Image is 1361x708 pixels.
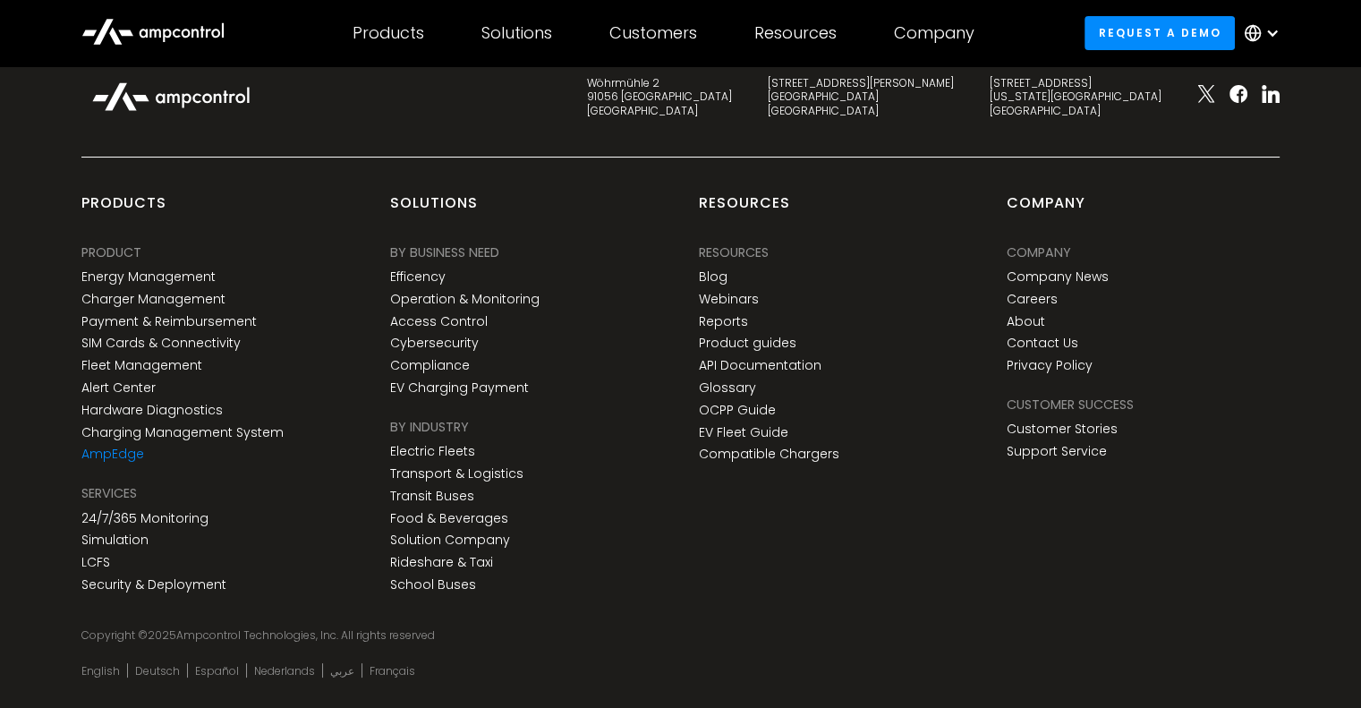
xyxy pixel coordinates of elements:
[1007,358,1093,373] a: Privacy Policy
[81,577,226,593] a: Security & Deployment
[81,664,120,678] a: English
[390,417,469,437] div: BY INDUSTRY
[699,425,788,440] a: EV Fleet Guide
[699,380,756,396] a: Glossary
[1007,269,1109,285] a: Company News
[81,425,284,440] a: Charging Management System
[699,269,727,285] a: Blog
[587,76,732,118] div: Wöhrmühle 2 91056 [GEOGRAPHIC_DATA] [GEOGRAPHIC_DATA]
[135,664,180,678] a: Deutsch
[1007,193,1085,227] div: Company
[81,243,141,262] div: PRODUCT
[390,358,470,373] a: Compliance
[254,664,315,678] a: Nederlands
[390,292,540,307] a: Operation & Monitoring
[81,336,241,351] a: SIM Cards & Connectivity
[894,23,974,43] div: Company
[1007,336,1078,351] a: Contact Us
[390,336,479,351] a: Cybersecurity
[1007,314,1045,329] a: About
[481,23,552,43] div: Solutions
[81,269,216,285] a: Energy Management
[390,380,529,396] a: EV Charging Payment
[699,243,769,262] div: Resources
[609,23,697,43] div: Customers
[148,627,176,643] span: 2025
[699,292,759,307] a: Webinars
[699,193,790,227] div: Resources
[330,664,354,678] a: عربي
[390,269,446,285] a: Efficency
[81,555,110,570] a: LCFS
[81,380,156,396] a: Alert Center
[81,292,225,307] a: Charger Management
[754,23,837,43] div: Resources
[81,447,144,462] a: AmpEdge
[390,577,476,593] a: School Buses
[390,466,523,482] a: Transport & Logistics
[81,483,137,503] div: SERVICES
[390,555,493,570] a: Rideshare & Taxi
[1007,444,1107,459] a: Support Service
[768,76,954,118] div: [STREET_ADDRESS][PERSON_NAME] [GEOGRAPHIC_DATA] [GEOGRAPHIC_DATA]
[1007,243,1071,262] div: Company
[990,76,1161,118] div: [STREET_ADDRESS] [US_STATE][GEOGRAPHIC_DATA] [GEOGRAPHIC_DATA]
[699,403,776,418] a: OCPP Guide
[699,314,748,329] a: Reports
[390,243,499,262] div: BY BUSINESS NEED
[390,489,474,504] a: Transit Buses
[390,533,510,548] a: Solution Company
[390,444,475,459] a: Electric Fleets
[81,358,202,373] a: Fleet Management
[370,664,415,678] a: Français
[390,193,478,227] div: Solutions
[81,511,208,526] a: 24/7/365 Monitoring
[1007,395,1134,414] div: Customer success
[195,664,239,678] a: Español
[81,533,149,548] a: Simulation
[81,193,166,227] div: products
[81,403,223,418] a: Hardware Diagnostics
[1085,16,1235,49] a: Request a demo
[390,314,488,329] a: Access Control
[1007,422,1118,437] a: Customer Stories
[390,511,508,526] a: Food & Beverages
[699,358,821,373] a: API Documentation
[81,628,1279,643] div: Copyright © Ampcontrol Technologies, Inc. All rights reserved
[81,73,260,121] img: Ampcontrol Logo
[353,23,424,43] div: Products
[1007,292,1058,307] a: Careers
[699,447,839,462] a: Compatible Chargers
[699,336,796,351] a: Product guides
[81,314,257,329] a: Payment & Reimbursement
